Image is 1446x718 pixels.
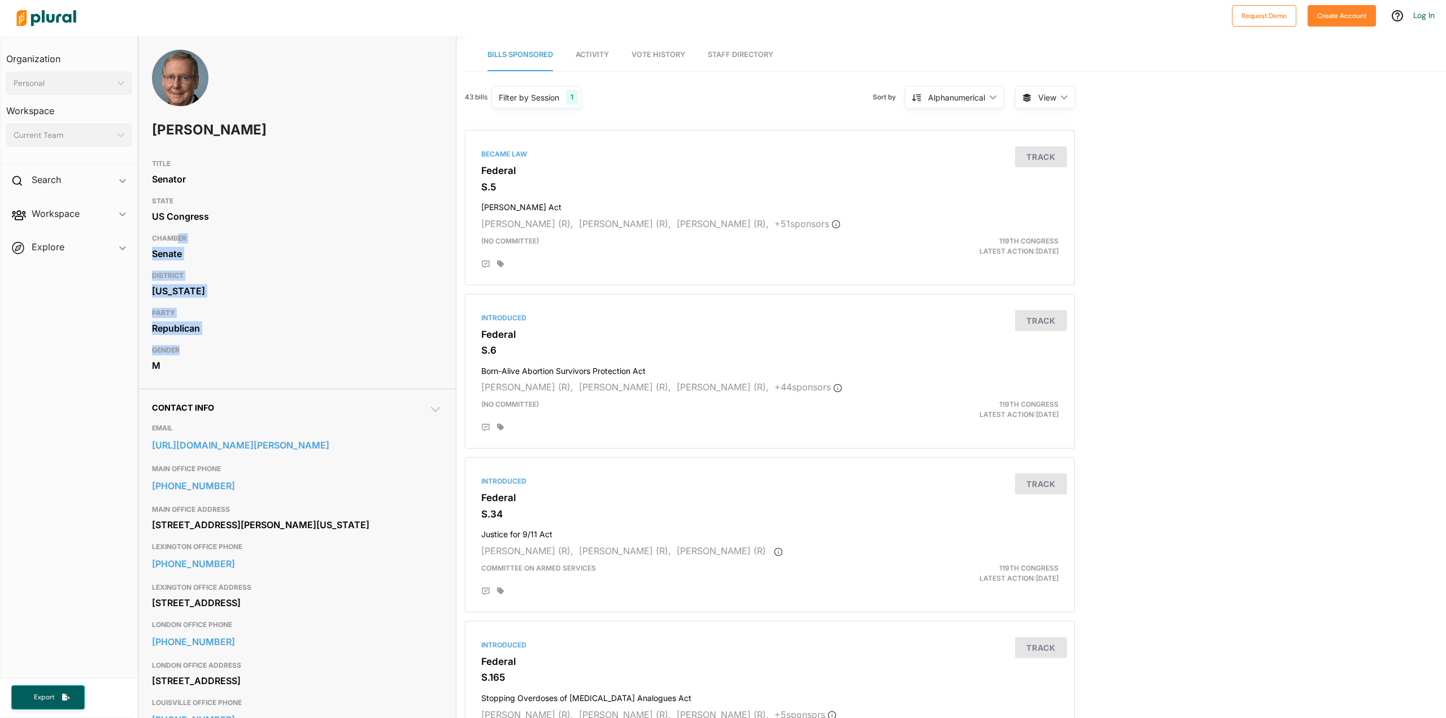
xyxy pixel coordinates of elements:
a: Log In [1413,10,1435,20]
h4: Stopping Overdoses of [MEDICAL_DATA] Analogues Act [481,688,1059,703]
button: Track [1015,146,1067,167]
div: Latest Action: [DATE] [869,236,1068,256]
div: 1 [566,90,578,105]
h3: TITLE [152,157,442,171]
div: Senator [152,171,442,188]
div: Introduced [481,313,1059,323]
a: Bills Sponsored [487,39,553,71]
div: Republican [152,320,442,337]
span: + 44 sponsor s [774,381,842,393]
h3: S.34 [481,508,1059,520]
a: Activity [576,39,609,71]
a: Create Account [1308,9,1376,21]
div: Introduced [481,640,1059,650]
span: Activity [576,50,609,59]
a: Request Demo [1232,9,1296,21]
span: Committee on Armed Services [481,564,596,572]
span: [PERSON_NAME] (R), [481,545,573,556]
a: Vote History [631,39,685,71]
div: [STREET_ADDRESS][PERSON_NAME][US_STATE] [152,516,442,533]
div: US Congress [152,208,442,225]
a: [URL][DOMAIN_NAME][PERSON_NAME] [152,437,442,454]
span: [PERSON_NAME] (R), [677,218,769,229]
span: 119th Congress [999,564,1059,572]
div: Filter by Session [499,92,559,103]
div: Current Team [14,129,113,141]
div: Latest Action: [DATE] [869,399,1068,420]
h3: EMAIL [152,421,442,435]
h3: S.5 [481,181,1059,193]
a: [PHONE_NUMBER] [152,477,442,494]
h1: [PERSON_NAME] [152,113,326,147]
h3: S.6 [481,345,1059,356]
a: Staff Directory [708,39,773,71]
h3: DISTRICT [152,269,442,282]
h3: Federal [481,656,1059,667]
h4: [PERSON_NAME] Act [481,197,1059,212]
span: [PERSON_NAME] (R), [579,218,671,229]
h3: LEXINGTON OFFICE PHONE [152,540,442,554]
span: [PERSON_NAME] (R) [677,545,766,556]
div: [STREET_ADDRESS] [152,594,442,611]
div: Add Position Statement [481,587,490,596]
h3: Organization [6,42,132,67]
span: [PERSON_NAME] (R), [677,381,769,393]
button: Track [1015,310,1067,331]
h3: MAIN OFFICE PHONE [152,462,442,476]
h3: GENDER [152,343,442,357]
span: [PERSON_NAME] (R), [481,218,573,229]
img: Headshot of Mitch McConnell [152,50,208,119]
div: Add Position Statement [481,423,490,432]
span: 43 bills [465,92,487,102]
div: Alphanumerical [928,92,985,103]
a: [PHONE_NUMBER] [152,555,442,572]
h2: Search [32,173,61,186]
h4: Born-Alive Abortion Survivors Protection Act [481,361,1059,376]
a: [PHONE_NUMBER] [152,633,442,650]
h3: S.165 [481,672,1059,683]
button: Request Demo [1232,5,1296,27]
div: [US_STATE] [152,282,442,299]
div: M [152,357,442,374]
span: 119th Congress [999,237,1059,245]
h3: LONDON OFFICE ADDRESS [152,659,442,672]
div: Senate [152,245,442,262]
h3: LONDON OFFICE PHONE [152,618,442,632]
span: + 51 sponsor s [774,218,840,229]
h3: LOUISVILLE OFFICE PHONE [152,696,442,710]
h3: MAIN OFFICE ADDRESS [152,503,442,516]
span: Bills Sponsored [487,50,553,59]
div: Add Position Statement [481,260,490,269]
span: [PERSON_NAME] (R), [579,545,671,556]
button: Create Account [1308,5,1376,27]
div: Became Law [481,149,1059,159]
span: [PERSON_NAME] (R), [481,381,573,393]
span: Vote History [631,50,685,59]
h3: PARTY [152,306,442,320]
h3: LEXINGTON OFFICE ADDRESS [152,581,442,594]
span: Sort by [873,92,905,102]
button: Track [1015,637,1067,658]
h3: Workspace [6,94,132,119]
h4: Justice for 9/11 Act [481,524,1059,539]
div: Add tags [497,260,504,268]
span: [PERSON_NAME] (R), [579,381,671,393]
span: Export [26,693,62,702]
span: 119th Congress [999,400,1059,408]
h3: Federal [481,492,1059,503]
h3: Federal [481,329,1059,340]
div: (no committee) [473,399,869,420]
div: Add tags [497,423,504,431]
div: Add tags [497,587,504,595]
h3: CHAMBER [152,232,442,245]
div: (no committee) [473,236,869,256]
button: Export [11,685,85,710]
div: Introduced [481,476,1059,486]
span: Contact Info [152,403,214,412]
div: [STREET_ADDRESS] [152,672,442,689]
button: Track [1015,473,1067,494]
span: View [1038,92,1056,103]
h3: STATE [152,194,442,208]
h3: Federal [481,165,1059,176]
div: Personal [14,77,113,89]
